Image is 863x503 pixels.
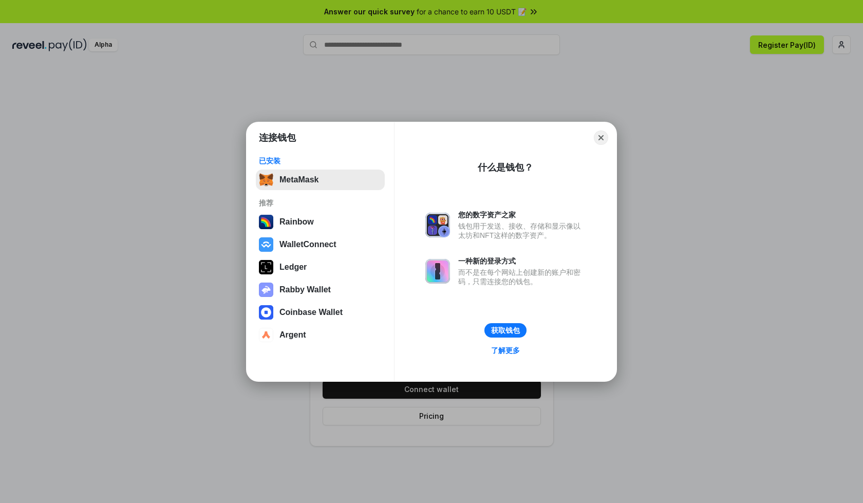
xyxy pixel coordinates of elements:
[279,263,307,272] div: Ledger
[259,283,273,297] img: svg+xml,%3Csvg%20xmlns%3D%22http%3A%2F%2Fwww.w3.org%2F2000%2Fsvg%22%20fill%3D%22none%22%20viewBox...
[259,173,273,187] img: svg+xml,%3Csvg%20fill%3D%22none%22%20height%3D%2233%22%20viewBox%3D%220%200%2035%2033%22%20width%...
[256,170,385,190] button: MetaMask
[259,156,382,165] div: 已安装
[279,330,306,340] div: Argent
[259,305,273,320] img: svg+xml,%3Csvg%20width%3D%2228%22%20height%3D%2228%22%20viewBox%3D%220%200%2028%2028%22%20fill%3D...
[425,213,450,237] img: svg+xml,%3Csvg%20xmlns%3D%22http%3A%2F%2Fwww.w3.org%2F2000%2Fsvg%22%20fill%3D%22none%22%20viewBox...
[484,323,527,338] button: 获取钱包
[279,240,336,249] div: WalletConnect
[256,212,385,232] button: Rainbow
[458,256,586,266] div: 一种新的登录方式
[259,237,273,252] img: svg+xml,%3Csvg%20width%3D%2228%22%20height%3D%2228%22%20viewBox%3D%220%200%2028%2028%22%20fill%3D...
[491,346,520,355] div: 了解更多
[259,260,273,274] img: svg+xml,%3Csvg%20xmlns%3D%22http%3A%2F%2Fwww.w3.org%2F2000%2Fsvg%22%20width%3D%2228%22%20height%3...
[256,325,385,345] button: Argent
[279,217,314,227] div: Rainbow
[256,280,385,300] button: Rabby Wallet
[259,132,296,144] h1: 连接钱包
[279,308,343,317] div: Coinbase Wallet
[256,257,385,277] button: Ledger
[279,175,318,184] div: MetaMask
[259,198,382,208] div: 推荐
[458,268,586,286] div: 而不是在每个网站上创建新的账户和密码，只需连接您的钱包。
[594,131,608,145] button: Close
[259,215,273,229] img: svg+xml,%3Csvg%20width%3D%22120%22%20height%3D%22120%22%20viewBox%3D%220%200%20120%20120%22%20fil...
[458,210,586,219] div: 您的数字资产之家
[491,326,520,335] div: 获取钱包
[256,234,385,255] button: WalletConnect
[478,161,533,174] div: 什么是钱包？
[259,328,273,342] img: svg+xml,%3Csvg%20width%3D%2228%22%20height%3D%2228%22%20viewBox%3D%220%200%2028%2028%22%20fill%3D...
[485,344,526,357] a: 了解更多
[458,221,586,240] div: 钱包用于发送、接收、存储和显示像以太坊和NFT这样的数字资产。
[425,259,450,284] img: svg+xml,%3Csvg%20xmlns%3D%22http%3A%2F%2Fwww.w3.org%2F2000%2Fsvg%22%20fill%3D%22none%22%20viewBox...
[256,302,385,323] button: Coinbase Wallet
[279,285,331,294] div: Rabby Wallet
